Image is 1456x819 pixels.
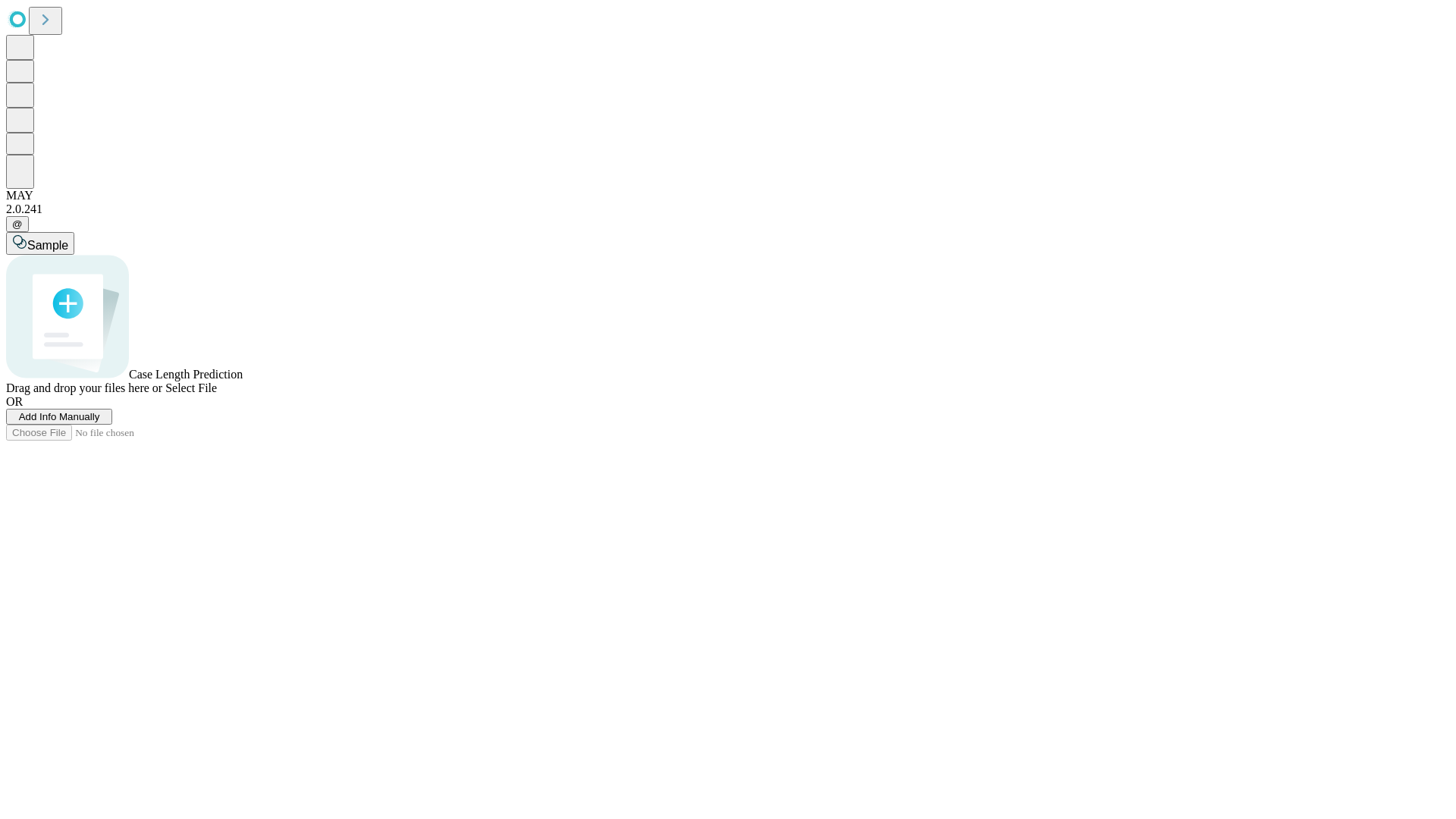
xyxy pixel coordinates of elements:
span: OR [6,395,23,408]
span: Drag and drop your files here or [6,381,162,394]
span: Sample [27,239,68,252]
span: Add Info Manually [19,411,100,422]
button: @ [6,216,29,232]
button: Sample [6,232,74,255]
button: Add Info Manually [6,409,112,425]
div: 2.0.241 [6,202,1450,216]
div: MAY [6,189,1450,202]
span: @ [12,218,23,230]
span: Select File [165,381,217,394]
span: Case Length Prediction [129,368,243,381]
